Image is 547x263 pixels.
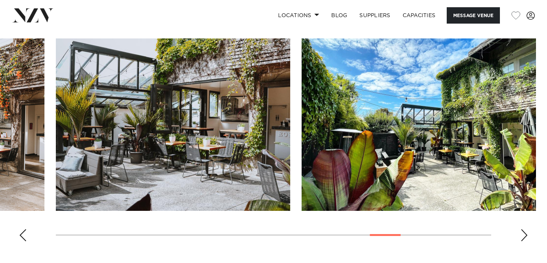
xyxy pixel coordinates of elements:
[353,7,396,24] a: SUPPLIERS
[56,38,290,211] swiper-slide: 19 / 25
[12,8,54,22] img: nzv-logo.png
[397,7,442,24] a: Capacities
[272,7,325,24] a: Locations
[302,38,536,211] swiper-slide: 20 / 25
[447,7,500,24] button: Message Venue
[325,7,353,24] a: BLOG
